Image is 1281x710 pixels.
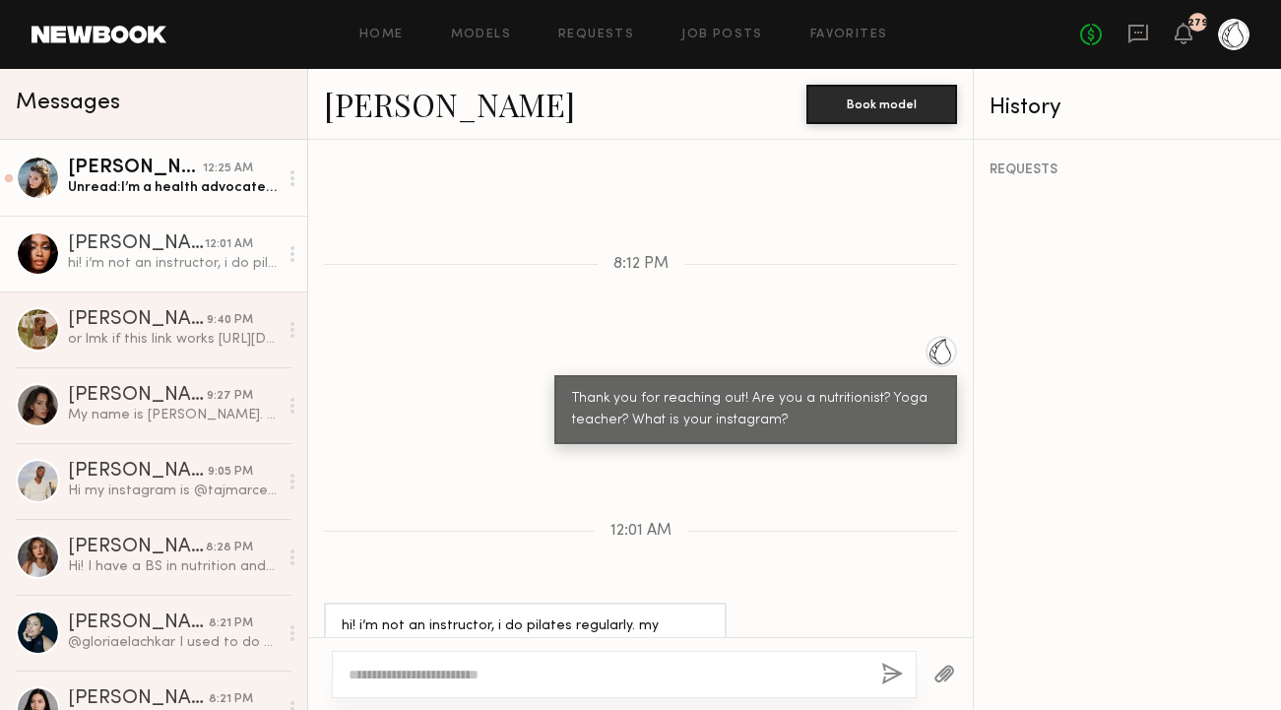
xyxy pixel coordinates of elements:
div: [PERSON_NAME] [68,310,207,330]
button: Book model [806,85,957,124]
div: [PERSON_NAME] [68,613,209,633]
a: Favorites [810,29,888,41]
div: Thank you for reaching out! Are you a nutritionist? Yoga teacher? What is your instagram? [572,388,939,433]
div: hi! i’m not an instructor, i do pilates regularly. my instagram is @jordinmeredith [342,615,709,661]
div: [PERSON_NAME] [68,386,207,406]
div: REQUESTS [990,163,1265,177]
div: hi! i’m not an instructor, i do pilates regularly. my instagram is @jordinmeredith [68,254,278,273]
a: Job Posts [681,29,763,41]
div: 9:40 PM [207,311,253,330]
div: [PERSON_NAME] [68,689,209,709]
div: [PERSON_NAME] [68,234,205,254]
div: 12:25 AM [203,160,253,178]
a: Book model [806,95,957,111]
span: 12:01 AM [610,523,672,540]
div: 9:05 PM [208,463,253,482]
div: Hi my instagram is @tajmarcel I am a wellness coach and nutritionist. [68,482,278,500]
div: My name is [PERSON_NAME]. I’m a professional content creator, model, video editor, and biochemist... [68,406,278,424]
a: Requests [558,29,634,41]
span: 8:12 PM [613,256,669,273]
div: [PERSON_NAME] [68,538,206,557]
div: [PERSON_NAME] [68,462,208,482]
div: @gloriaelachkar I used to do a lot of Ayurvedic holistic teaching a few years ago but I’m all abo... [68,633,278,652]
div: History [990,97,1265,119]
div: 12:01 AM [205,235,253,254]
a: [PERSON_NAME] [324,83,575,125]
div: Hi! I have a BS in nutrition and dietetics from [GEOGRAPHIC_DATA]. I am not a nutritionist, as I ... [68,557,278,576]
div: 279 [1187,18,1208,29]
div: 8:21 PM [209,614,253,633]
div: or lmk if this link works [URL][DOMAIN_NAME] [68,330,278,349]
div: 8:21 PM [209,690,253,709]
div: Unread: I’m a health advocate who does yoga every day! My instagram is @keanamarie_ [68,178,278,197]
a: Home [359,29,404,41]
div: 9:27 PM [207,387,253,406]
span: Messages [16,92,120,114]
div: 8:28 PM [206,539,253,557]
a: Models [451,29,511,41]
div: [PERSON_NAME] [68,159,203,178]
